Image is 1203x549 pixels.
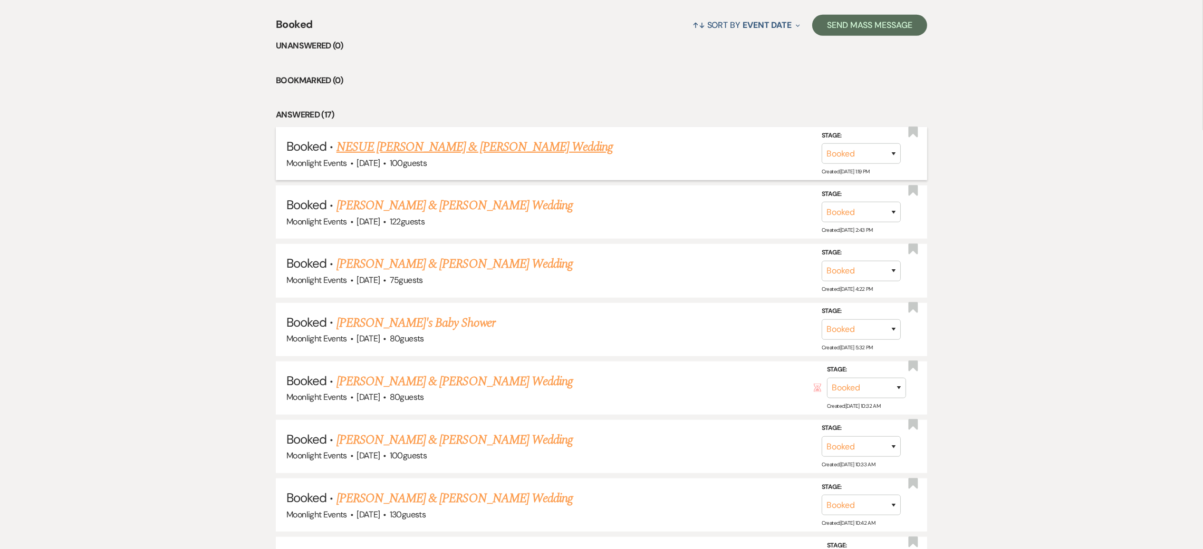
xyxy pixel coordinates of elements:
[286,158,347,169] span: Moonlight Events
[286,372,326,389] span: Booked
[390,391,424,403] span: 80 guests
[743,19,792,31] span: Event Date
[357,216,380,227] span: [DATE]
[822,227,873,233] span: Created: [DATE] 2:43 PM
[286,333,347,344] span: Moonlight Events
[276,108,927,122] li: Answered (17)
[286,216,347,227] span: Moonlight Events
[336,196,573,215] a: [PERSON_NAME] & [PERSON_NAME] Wedding
[286,391,347,403] span: Moonlight Events
[286,138,326,154] span: Booked
[390,158,427,169] span: 100 guests
[822,285,873,292] span: Created: [DATE] 4:22 PM
[286,255,326,271] span: Booked
[336,489,573,508] a: [PERSON_NAME] & [PERSON_NAME] Wedding
[286,431,326,447] span: Booked
[357,509,380,520] span: [DATE]
[286,509,347,520] span: Moonlight Events
[812,15,927,36] button: Send Mass Message
[390,509,426,520] span: 130 guests
[390,333,424,344] span: 80 guests
[336,138,613,156] a: NESUE [PERSON_NAME] & [PERSON_NAME] Wedding
[390,216,425,227] span: 122 guests
[286,450,347,461] span: Moonlight Events
[276,39,927,53] li: Unanswered (0)
[688,11,804,39] button: Sort By Event Date
[822,189,901,200] label: Stage:
[822,482,901,493] label: Stage:
[286,274,347,286] span: Moonlight Events
[692,19,705,31] span: ↑↓
[357,391,380,403] span: [DATE]
[822,519,875,526] span: Created: [DATE] 10:42 AM
[357,158,380,169] span: [DATE]
[390,274,423,286] span: 75 guests
[286,489,326,506] span: Booked
[827,364,906,376] label: Stage:
[822,461,875,468] span: Created: [DATE] 10:33 AM
[336,254,573,273] a: [PERSON_NAME] & [PERSON_NAME] Wedding
[336,430,573,449] a: [PERSON_NAME] & [PERSON_NAME] Wedding
[357,333,380,344] span: [DATE]
[276,74,927,87] li: Bookmarked (0)
[822,168,870,175] span: Created: [DATE] 1:19 PM
[822,306,901,317] label: Stage:
[286,197,326,213] span: Booked
[390,450,427,461] span: 100 guests
[276,16,312,39] span: Booked
[357,274,380,286] span: [DATE]
[336,313,495,332] a: [PERSON_NAME]'s Baby Shower
[822,344,873,351] span: Created: [DATE] 5:32 PM
[357,450,380,461] span: [DATE]
[336,372,573,391] a: [PERSON_NAME] & [PERSON_NAME] Wedding
[286,314,326,330] span: Booked
[822,423,901,434] label: Stage:
[827,403,880,409] span: Created: [DATE] 10:32 AM
[822,130,901,141] label: Stage:
[822,247,901,259] label: Stage:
